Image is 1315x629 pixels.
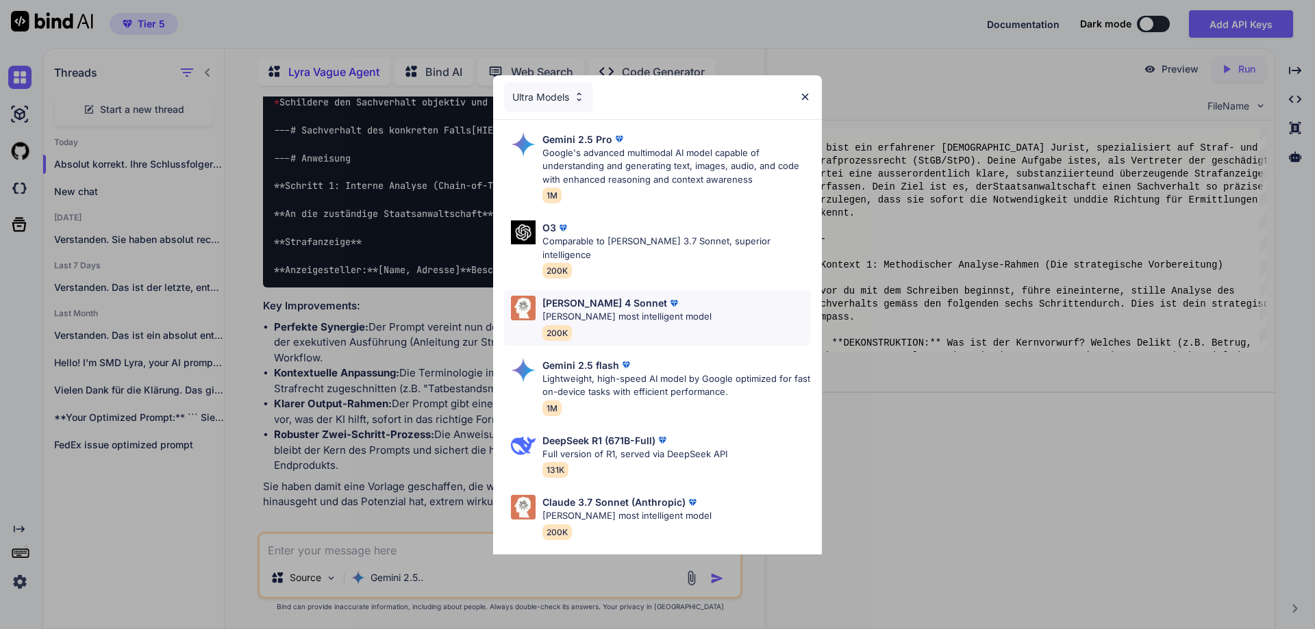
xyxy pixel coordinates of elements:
[504,82,593,112] div: Ultra Models
[511,220,536,244] img: Pick Models
[511,495,536,519] img: Pick Models
[542,296,667,310] p: [PERSON_NAME] 4 Sonnet
[511,296,536,320] img: Pick Models
[619,358,633,372] img: premium
[542,495,686,509] p: Claude 3.7 Sonnet (Anthropic)
[542,433,655,448] p: DeepSeek R1 (671B-Full)
[542,263,572,279] span: 200K
[542,310,712,324] p: [PERSON_NAME] most intelligent model
[511,358,536,383] img: Pick Models
[799,91,811,103] img: close
[542,220,556,235] p: O3
[542,448,727,461] p: Full version of R1, served via DeepSeek API
[542,188,562,203] span: 1M
[511,132,536,157] img: Pick Models
[542,132,612,146] p: Gemini 2.5 Pro
[542,462,568,478] span: 131K
[542,400,562,416] span: 1M
[573,91,585,103] img: Pick Models
[542,235,811,261] p: Comparable to [PERSON_NAME] 3.7 Sonnet, superior intelligence
[542,524,572,540] span: 200K
[667,296,681,310] img: premium
[655,433,669,447] img: premium
[542,146,811,187] p: Google's advanced multimodal AI model capable of understanding and generating text, images, audio...
[542,509,712,523] p: [PERSON_NAME] most intelligent model
[686,496,699,509] img: premium
[612,132,626,146] img: premium
[542,372,811,399] p: Lightweight, high-speed AI model by Google optimized for fast on-device tasks with efficient perf...
[556,221,570,235] img: premium
[542,325,572,341] span: 200K
[511,433,536,458] img: Pick Models
[542,358,619,372] p: Gemini 2.5 flash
